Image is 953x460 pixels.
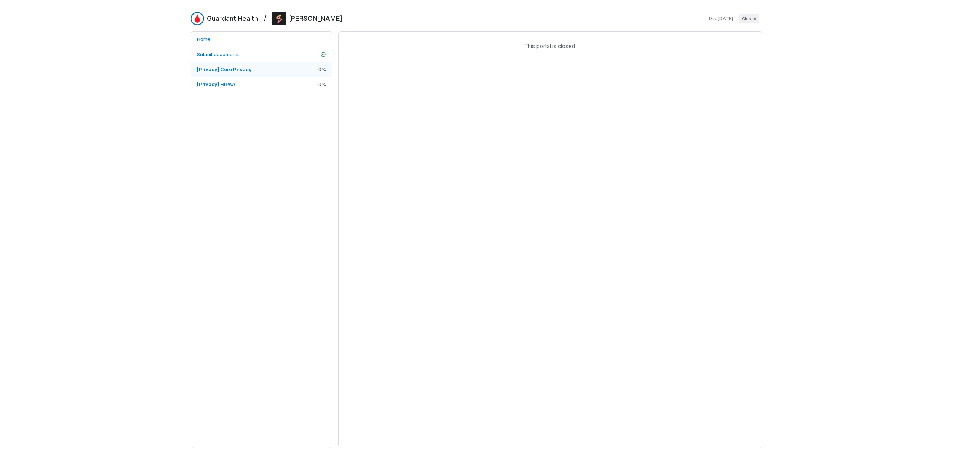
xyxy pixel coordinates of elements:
a: [Privacy] HIPAA0% [191,77,332,92]
span: [Privacy] Core Privacy [197,66,252,72]
span: This portal is closed. [345,42,756,50]
span: Due [DATE] [709,16,733,22]
h2: / [264,12,267,23]
span: Submit documents [197,51,240,57]
span: 0 % [318,81,326,88]
span: 0 % [318,66,326,73]
span: Closed [739,14,759,23]
a: [Privacy] Core Privacy0% [191,62,332,77]
h2: Guardant Health [207,14,258,23]
a: Submit documents [191,47,332,62]
span: [Privacy] HIPAA [197,81,235,87]
a: Home [191,32,332,47]
h2: [PERSON_NAME] [289,14,342,23]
